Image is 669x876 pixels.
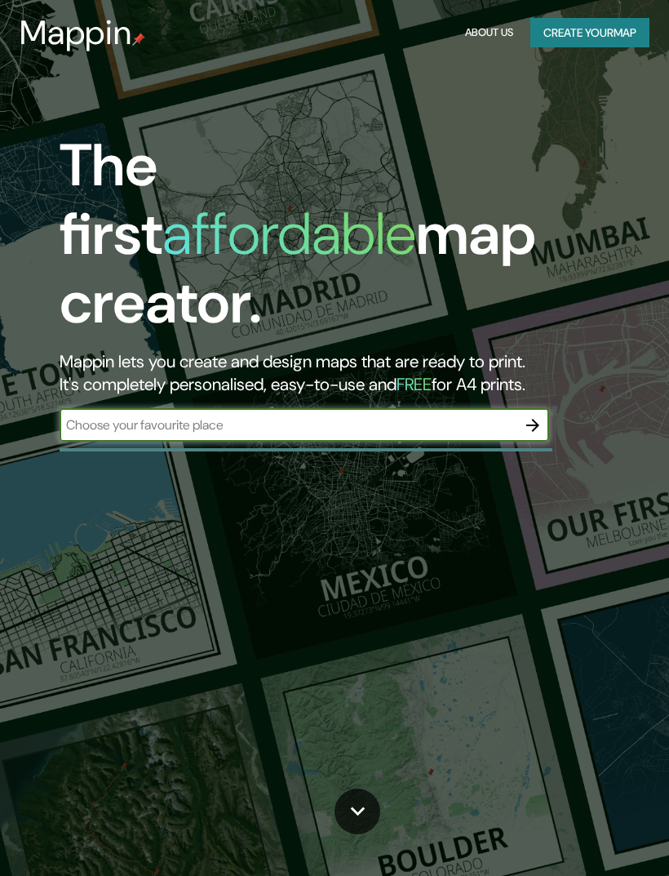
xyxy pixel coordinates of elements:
button: Create yourmap [530,18,649,48]
input: Choose your favourite place [60,416,516,434]
h3: Mappin [20,13,132,52]
h2: Mappin lets you create and design maps that are ready to print. It's completely personalised, eas... [60,350,595,396]
h1: affordable [162,196,416,272]
img: mappin-pin [132,33,145,46]
button: About Us [461,18,517,48]
h1: The first map creator. [60,131,595,350]
h5: FREE [397,373,432,396]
